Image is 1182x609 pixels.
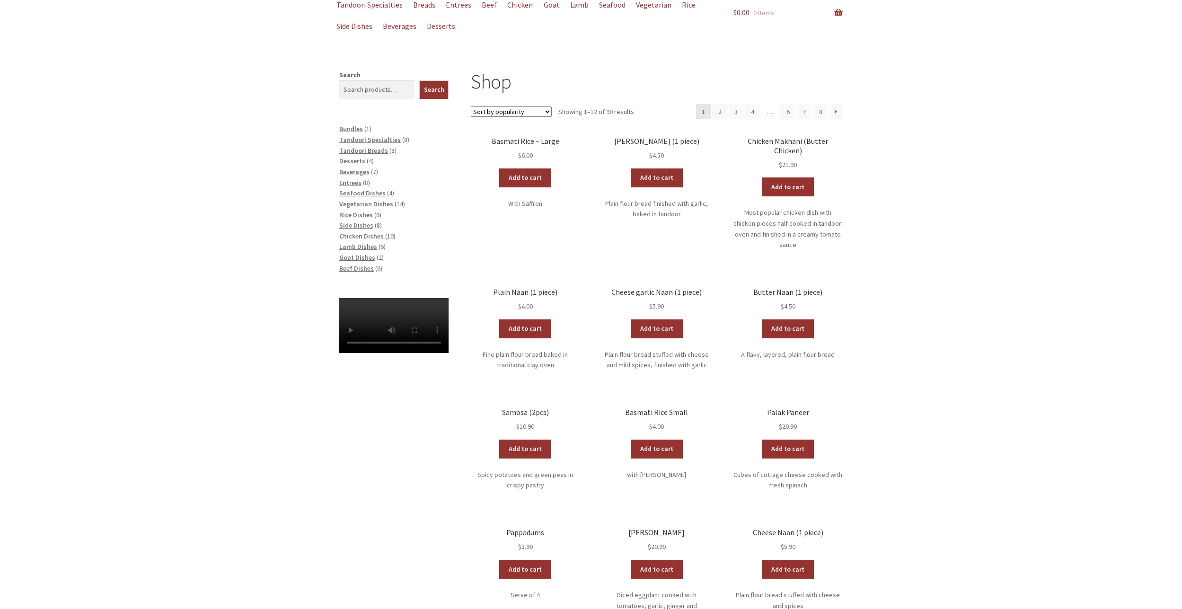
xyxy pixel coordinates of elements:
a: [PERSON_NAME] $20.90 [602,528,711,552]
label: Search [339,71,361,79]
input: Search products… [339,80,415,99]
a: Samosa (2pcs) $10.90 [471,408,580,432]
span: Goat Dishes [339,253,375,262]
h2: Palak Paneer [733,408,843,417]
span: 10 [387,232,394,240]
a: Page 3 [729,104,744,119]
bdi: 4.00 [649,422,664,431]
span: … [761,104,779,119]
a: Side Dishes [339,221,373,229]
bdi: 20.90 [648,542,666,551]
h2: Butter Naan (1 piece) [733,288,843,297]
span: 7 [373,168,376,176]
span: 0 items [753,9,774,17]
h1: Shop [471,70,843,94]
span: $ [518,542,521,551]
span: 6 [377,264,380,273]
span: 8 [365,178,368,187]
bdi: 20.90 [779,422,797,431]
nav: Product Pagination [696,104,843,119]
span: 14 [397,200,403,208]
a: → [829,104,843,119]
h2: Plain Naan (1 piece) [471,288,580,297]
span: 6 [376,211,379,219]
span: Desserts [339,157,365,165]
p: Plain flour bread stuffed with cheese and mild spices, finished with garlic [602,349,711,371]
bdi: 6.00 [518,151,533,159]
a: [PERSON_NAME] (1 piece) $4.50 [602,137,711,161]
a: Cheese Naan (1 piece) $5.90 [733,528,843,552]
a: Basmati Rice Small $4.00 [602,408,711,432]
a: Page 6 [780,104,795,119]
a: Butter Naan (1 piece) $4.50 [733,288,843,312]
span: 4 [369,157,372,165]
span: $ [648,542,651,551]
bdi: 5.90 [781,542,795,551]
span: $ [649,302,653,310]
bdi: 4.50 [781,302,795,310]
a: Add to cart: “Basmati Rice - Large” [499,168,551,187]
span: $ [518,302,521,310]
a: Add to cart: “Chicken Makhani (Butter Chicken)” [762,177,814,196]
p: Serve of 4 [471,590,580,600]
span: Chicken Dishes [339,232,384,240]
p: A flaky, layered, plain flour bread [733,349,843,360]
span: 8 [404,135,407,144]
h2: Samosa (2pcs) [471,408,580,417]
a: Add to cart: “Cheese garlic Naan (1 piece)” [631,319,683,338]
h2: Basmati Rice – Large [471,137,580,146]
p: Showing 1–12 of 90 results [558,104,634,119]
a: Add to cart: “Butter Naan (1 piece)” [762,319,814,338]
a: Vegetarian Dishes [339,200,393,208]
span: $ [781,302,784,310]
a: Entrees [339,178,362,187]
a: Add to cart: “Basmati Rice Small” [631,440,683,459]
a: Seafood Dishes [339,189,386,197]
span: 6 [380,242,384,251]
h2: Chicken Makhani (Butter Chicken) [733,137,843,155]
h2: Pappadums [471,528,580,537]
span: $ [649,151,653,159]
p: Fine plain flour bread baked in traditional clay oven [471,349,580,371]
span: 1 [366,124,370,133]
p: with [PERSON_NAME] [602,469,711,480]
a: Add to cart: “Palak Paneer” [762,440,814,459]
a: Bundles [339,124,363,133]
a: Side Dishes [332,16,377,37]
span: Beverages [339,168,370,176]
span: 8 [391,146,395,155]
a: Add to cart: “Plain Naan (1 piece)” [499,319,551,338]
a: Plain Naan (1 piece) $4.00 [471,288,580,312]
p: Spicy potatoes and green peas in crispy pastry [471,469,580,491]
a: Pappadums $3.90 [471,528,580,552]
bdi: 5.90 [649,302,664,310]
a: Page 4 [745,104,760,119]
a: Add to cart: “Garlic Naan (1 piece)” [631,168,683,187]
span: Page 1 [696,104,711,119]
h2: Cheese garlic Naan (1 piece) [602,288,711,297]
p: With Saffron [471,198,580,209]
bdi: 4.50 [649,151,664,159]
h2: [PERSON_NAME] [602,528,711,537]
span: $ [649,422,653,431]
h2: [PERSON_NAME] (1 piece) [602,137,711,146]
button: Search [419,80,449,99]
p: Plain flour bread finished with garlic, baked in tandoor [602,198,711,220]
a: Add to cart: “Samosa (2pcs)” [499,440,551,459]
span: Lamb Dishes [339,242,377,251]
a: Chicken Makhani (Butter Chicken) $21.90 [733,137,843,170]
p: Cubes of cottage cheese cooked with fresh spinach [733,469,843,491]
a: Beverages [378,16,421,37]
a: Add to cart: “Aloo Bengan” [631,560,683,579]
span: $ [781,542,784,551]
span: Tandoori Specialties [339,135,401,144]
a: Palak Paneer $20.90 [733,408,843,432]
bdi: 4.00 [518,302,533,310]
span: $ [733,8,737,17]
p: Most popular chicken dish with chicken pieces half cooked in tandoori oven and finished in a crea... [733,207,843,250]
a: Beef Dishes [339,264,374,273]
